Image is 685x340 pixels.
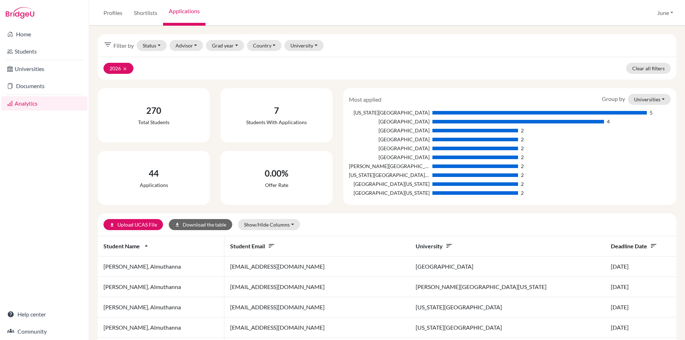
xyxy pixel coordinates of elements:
[349,189,429,197] div: [GEOGRAPHIC_DATA][US_STATE]
[1,27,87,41] a: Home
[349,171,429,179] div: [US_STATE][GEOGRAPHIC_DATA], [GEOGRAPHIC_DATA]
[98,318,224,338] td: [PERSON_NAME], Almuthanna
[265,167,288,180] div: 0.00%
[628,94,671,105] button: Universities
[521,127,524,134] div: 2
[416,243,453,249] span: University
[247,40,282,51] button: Country
[650,242,657,249] i: sort
[1,62,87,76] a: Universities
[246,104,307,117] div: 7
[349,144,429,152] div: [GEOGRAPHIC_DATA]
[224,318,410,338] td: [EMAIL_ADDRESS][DOMAIN_NAME]
[103,40,112,49] i: filter_list
[98,297,224,318] td: [PERSON_NAME], Almuthanna
[521,189,524,197] div: 2
[98,277,224,297] td: [PERSON_NAME], Almuthanna
[98,257,224,277] td: [PERSON_NAME], Almuthanna
[110,222,115,227] i: upload
[607,118,610,125] div: 4
[605,318,676,338] td: [DATE]
[626,63,671,74] a: Clear all filters
[521,171,524,179] div: 2
[521,180,524,188] div: 2
[175,222,180,227] i: download
[605,297,676,318] td: [DATE]
[1,79,87,93] a: Documents
[521,153,524,161] div: 2
[349,136,429,143] div: [GEOGRAPHIC_DATA]
[113,41,134,50] span: Filter by
[6,7,34,19] img: Bridge-U
[605,257,676,277] td: [DATE]
[349,180,429,188] div: [GEOGRAPHIC_DATA][US_STATE]
[1,307,87,321] a: Help center
[138,118,169,126] div: Total students
[169,219,232,230] button: downloadDownload the table
[1,96,87,111] a: Analytics
[410,297,605,318] td: [US_STATE][GEOGRAPHIC_DATA]
[140,181,168,189] div: Applications
[410,277,605,297] td: [PERSON_NAME][GEOGRAPHIC_DATA][US_STATE]
[521,144,524,152] div: 2
[224,257,410,277] td: [EMAIL_ADDRESS][DOMAIN_NAME]
[605,277,676,297] td: [DATE]
[103,219,163,230] a: uploadUpload UCAS File
[206,40,244,51] button: Grad year
[446,242,453,249] i: sort
[265,181,288,189] div: Offer rate
[137,40,167,51] button: Status
[611,243,657,249] span: Deadline date
[521,162,524,170] div: 2
[349,162,429,170] div: [PERSON_NAME][GEOGRAPHIC_DATA][US_STATE]
[1,44,87,59] a: Students
[349,153,429,161] div: [GEOGRAPHIC_DATA]
[268,242,275,249] i: sort
[246,118,307,126] div: Students with applications
[650,109,653,116] div: 5
[344,95,387,104] div: Most applied
[224,297,410,318] td: [EMAIL_ADDRESS][DOMAIN_NAME]
[521,136,524,143] div: 2
[284,40,324,51] button: University
[349,127,429,134] div: [GEOGRAPHIC_DATA]
[349,109,429,116] div: [US_STATE][GEOGRAPHIC_DATA]
[103,63,133,74] button: 2026clear
[169,40,203,51] button: Advisor
[143,242,150,249] i: arrow_drop_up
[597,94,676,105] div: Group by
[138,104,169,117] div: 270
[140,167,168,180] div: 44
[122,66,127,71] i: clear
[1,324,87,339] a: Community
[654,6,676,20] button: June
[238,219,300,230] button: Show/Hide Columns
[224,277,410,297] td: [EMAIL_ADDRESS][DOMAIN_NAME]
[410,318,605,338] td: [US_STATE][GEOGRAPHIC_DATA]
[349,118,429,125] div: [GEOGRAPHIC_DATA]
[103,243,150,249] span: Student name
[230,243,275,249] span: Student email
[410,257,605,277] td: [GEOGRAPHIC_DATA]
